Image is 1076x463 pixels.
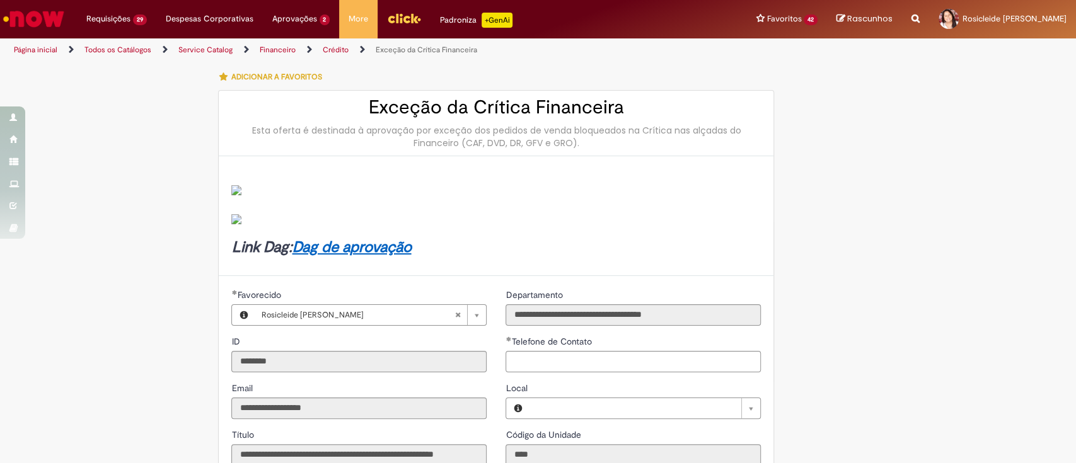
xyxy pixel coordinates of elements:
[506,289,565,301] label: Somente leitura - Departamento
[440,13,512,28] div: Padroniza
[14,45,57,55] a: Página inicial
[320,14,330,25] span: 2
[231,237,411,257] strong: Link Dag:
[133,14,147,25] span: 29
[506,398,529,418] button: Local, Visualizar este registro
[86,13,130,25] span: Requisições
[255,305,486,325] a: Rosicleide [PERSON_NAME]Limpar campo Favorecido
[231,428,256,441] label: Somente leitura - Título
[272,13,317,25] span: Aprovações
[387,9,421,28] img: click_logo_yellow_360x200.png
[506,336,511,341] span: Necessários
[506,428,583,441] label: Somente leitura - Código da Unidade
[231,214,241,224] img: sys_attachment.do
[231,397,487,419] input: Email
[237,289,283,300] span: Necessários - Favorecido
[218,64,328,90] button: Adicionar a Favoritos
[511,336,594,347] span: Telefone de Contato
[231,351,487,372] input: ID
[231,72,321,82] span: Adicionar a Favoritos
[506,351,761,372] input: Telefone de Contato
[178,45,233,55] a: Service Catalog
[231,97,761,118] h2: Exceção da Crítica Financeira
[231,185,241,195] img: sys_attachment.do
[1,6,66,31] img: ServiceNow
[448,305,467,325] abbr: Limpar campo Favorecido
[529,398,760,418] a: Limpar campo Local
[84,45,151,55] a: Todos os Catálogos
[261,305,454,325] span: Rosicleide [PERSON_NAME]
[292,237,411,257] a: Dag de aprovação
[9,38,708,62] ul: Trilhas de página
[847,13,893,25] span: Rascunhos
[804,14,818,25] span: 42
[231,290,237,295] span: Obrigatório Preenchido
[232,305,255,325] button: Favorecido, Visualizar este registro Rosicleide De Fatima Cabral Moraes
[506,382,529,394] span: Local
[482,13,512,28] p: +GenAi
[349,13,368,25] span: More
[231,382,255,394] label: Somente leitura - Email
[963,13,1067,24] span: Rosicleide [PERSON_NAME]
[376,45,477,55] a: Exceção da Crítica Financeira
[506,304,761,326] input: Departamento
[166,13,253,25] span: Despesas Corporativas
[260,45,296,55] a: Financeiro
[767,13,801,25] span: Favoritos
[231,335,242,348] label: Somente leitura - ID
[231,336,242,347] span: Somente leitura - ID
[231,382,255,394] span: Somente leitura - Email
[231,124,761,149] div: Esta oferta é destinada à aprovação por exceção dos pedidos de venda bloqueados na Crítica nas al...
[323,45,349,55] a: Crédito
[836,13,893,25] a: Rascunhos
